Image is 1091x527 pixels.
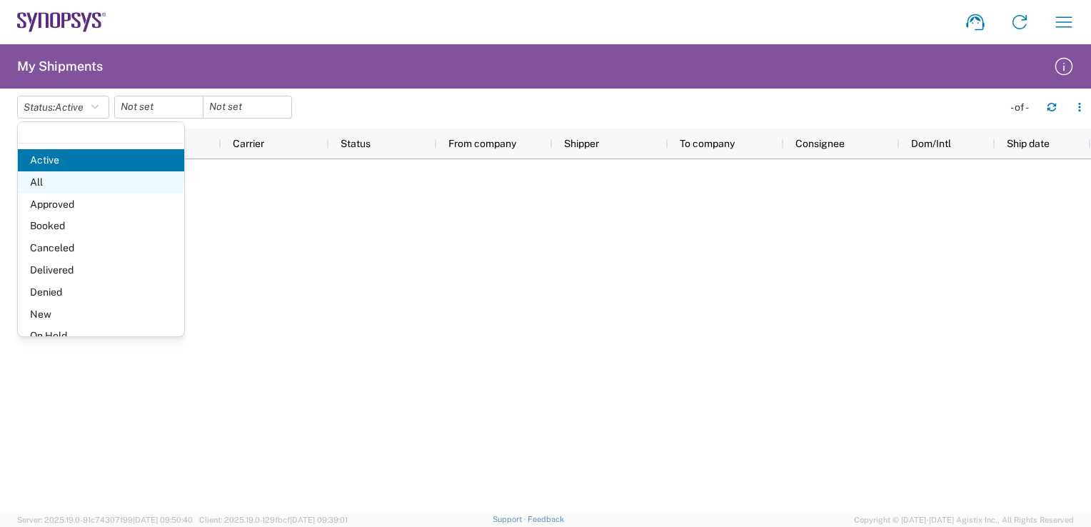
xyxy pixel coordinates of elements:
span: [DATE] 09:50:40 [133,516,193,524]
span: Denied [18,281,184,303]
span: Consignee [795,138,845,149]
input: Not set [115,96,203,118]
a: Support [493,515,528,523]
div: - of - [1010,101,1035,114]
a: Feedback [528,515,564,523]
span: Carrier [233,138,264,149]
span: Active [55,101,84,113]
span: From company [448,138,516,149]
span: Booked [18,215,184,237]
span: Client: 2025.19.0-129fbcf [199,516,348,524]
span: Server: 2025.19.0-91c74307f99 [17,516,193,524]
span: All [18,171,184,194]
span: Dom/Intl [911,138,951,149]
span: Ship date [1007,138,1050,149]
span: Copyright © [DATE]-[DATE] Agistix Inc., All Rights Reserved [854,513,1074,526]
input: Not set [203,96,291,118]
span: Active [18,149,184,171]
span: New [18,303,184,326]
h2: My Shipments [17,58,103,75]
span: Shipper [564,138,599,149]
span: To company [680,138,735,149]
span: Delivered [18,259,184,281]
span: On Hold [18,325,184,347]
span: Status [341,138,371,149]
span: Canceled [18,237,184,259]
button: Status:Active [17,96,109,119]
span: [DATE] 09:39:01 [290,516,348,524]
span: Approved [18,194,184,216]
